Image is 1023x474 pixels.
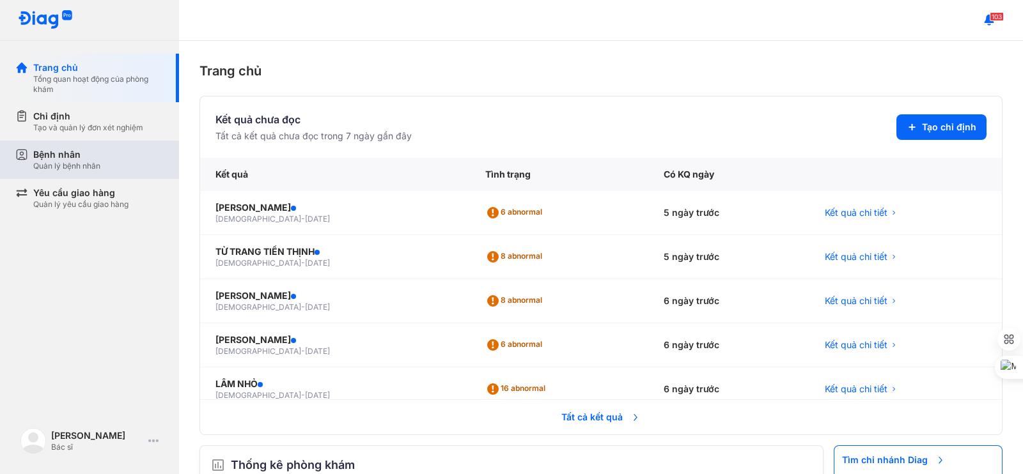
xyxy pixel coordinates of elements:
[215,390,301,400] span: [DEMOGRAPHIC_DATA]
[305,302,330,312] span: [DATE]
[33,187,129,199] div: Yêu cầu giao hàng
[33,74,164,95] div: Tổng quan hoạt động của phòng khám
[648,323,809,367] div: 6 ngày trước
[231,456,355,474] span: Thống kê phòng khám
[648,367,809,411] div: 6 ngày trước
[215,258,301,268] span: [DEMOGRAPHIC_DATA]
[215,346,301,356] span: [DEMOGRAPHIC_DATA]
[648,235,809,279] div: 5 ngày trước
[485,335,547,355] div: 6 abnormal
[301,302,305,312] span: -
[215,333,455,346] div: [PERSON_NAME]
[51,429,143,442] div: [PERSON_NAME]
[896,114,987,140] button: Tạo chỉ định
[33,61,164,74] div: Trang chủ
[33,110,143,123] div: Chỉ định
[301,390,305,400] span: -
[215,201,455,214] div: [PERSON_NAME]
[215,289,455,302] div: [PERSON_NAME]
[20,428,46,454] img: logo
[199,61,1003,80] div: Trang chủ
[305,214,330,224] span: [DATE]
[825,383,887,395] span: Kết quả chi tiết
[200,158,470,191] div: Kết quả
[305,390,330,400] span: [DATE]
[215,112,412,127] div: Kết quả chưa đọc
[33,161,100,171] div: Quản lý bệnh nhân
[825,339,887,351] span: Kết quả chi tiết
[33,148,100,161] div: Bệnh nhân
[301,214,305,224] span: -
[215,245,455,258] div: TỪ TRANG TIẾN THỊNH
[554,403,648,431] span: Tất cả kết quả
[485,379,551,399] div: 16 abnormal
[305,346,330,356] span: [DATE]
[51,442,143,452] div: Bác sĩ
[825,206,887,219] span: Kết quả chi tiết
[305,258,330,268] span: [DATE]
[470,158,648,191] div: Tình trạng
[825,294,887,307] span: Kết quả chi tiết
[922,121,976,134] span: Tạo chỉ định
[215,302,301,312] span: [DEMOGRAPHIC_DATA]
[301,346,305,356] span: -
[648,191,809,235] div: 5 ngày trước
[33,123,143,133] div: Tạo và quản lý đơn xét nghiệm
[825,250,887,263] span: Kết quả chi tiết
[485,203,547,223] div: 6 abnormal
[215,378,455,390] div: LÂM NHỎ
[485,291,547,311] div: 8 abnormal
[485,247,547,267] div: 8 abnormal
[210,457,226,473] img: order.5a6da16c.svg
[301,258,305,268] span: -
[990,12,1004,21] span: 103
[33,199,129,210] div: Quản lý yêu cầu giao hàng
[215,130,412,142] div: Tất cả kết quả chưa đọc trong 7 ngày gần đây
[834,446,953,474] span: Tìm chi nhánh Diag
[648,279,809,323] div: 6 ngày trước
[18,10,73,30] img: logo
[215,214,301,224] span: [DEMOGRAPHIC_DATA]
[648,158,809,191] div: Có KQ ngày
